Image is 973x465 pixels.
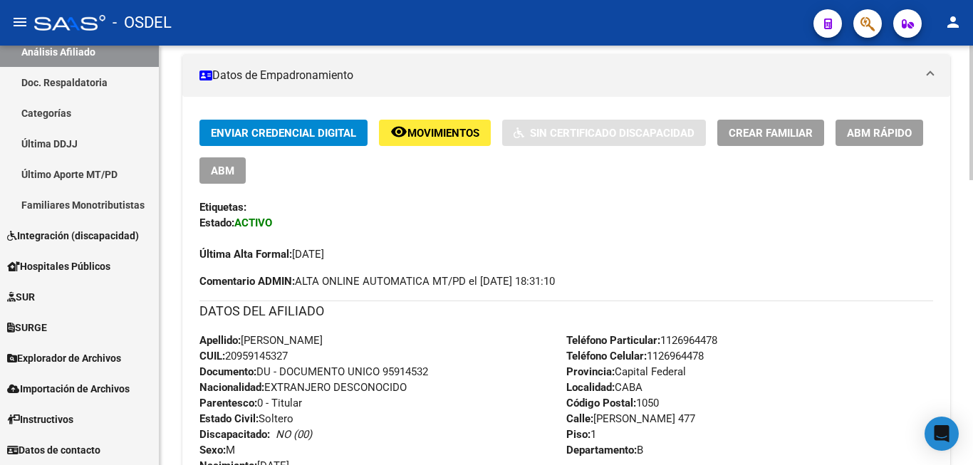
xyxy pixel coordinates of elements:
[390,123,407,140] mat-icon: remove_red_eye
[113,7,172,38] span: - OSDEL
[199,275,295,288] strong: Comentario ADMIN:
[199,120,368,146] button: Enviar Credencial Digital
[566,350,704,362] span: 1126964478
[199,350,225,362] strong: CUIL:
[199,334,323,347] span: [PERSON_NAME]
[566,444,637,456] strong: Departamento:
[199,397,257,409] strong: Parentesco:
[199,248,292,261] strong: Última Alta Formal:
[199,350,288,362] span: 20959145327
[199,412,259,425] strong: Estado Civil:
[199,397,302,409] span: 0 - Titular
[566,397,636,409] strong: Código Postal:
[211,127,356,140] span: Enviar Credencial Digital
[199,201,246,214] strong: Etiquetas:
[7,412,73,427] span: Instructivos
[234,216,272,229] strong: ACTIVO
[566,365,615,378] strong: Provincia:
[211,164,234,177] span: ABM
[566,428,590,441] strong: Piso:
[199,381,264,394] strong: Nacionalidad:
[199,301,933,321] h3: DATOS DEL AFILIADO
[566,334,660,347] strong: Teléfono Particular:
[717,120,824,146] button: Crear Familiar
[566,444,643,456] span: B
[566,412,695,425] span: [PERSON_NAME] 477
[566,381,642,394] span: CABA
[199,444,226,456] strong: Sexo:
[407,127,479,140] span: Movimientos
[502,120,706,146] button: Sin Certificado Discapacidad
[199,381,407,394] span: EXTRANJERO DESCONOCIDO
[199,428,270,441] strong: Discapacitado:
[836,120,923,146] button: ABM Rápido
[276,428,312,441] i: NO (00)
[7,228,139,244] span: Integración (discapacidad)
[7,258,110,274] span: Hospitales Públicos
[566,350,647,362] strong: Teléfono Celular:
[7,442,100,458] span: Datos de contacto
[379,120,491,146] button: Movimientos
[566,428,596,441] span: 1
[11,14,28,31] mat-icon: menu
[199,273,555,289] span: ALTA ONLINE AUTOMATICA MT/PD el [DATE] 18:31:10
[199,68,916,83] mat-panel-title: Datos de Empadronamiento
[199,248,324,261] span: [DATE]
[199,444,235,456] span: M
[7,381,130,397] span: Importación de Archivos
[199,334,241,347] strong: Apellido:
[729,127,813,140] span: Crear Familiar
[530,127,694,140] span: Sin Certificado Discapacidad
[199,157,246,184] button: ABM
[945,14,962,31] mat-icon: person
[199,365,256,378] strong: Documento:
[199,365,428,378] span: DU - DOCUMENTO UNICO 95914532
[199,216,234,229] strong: Estado:
[566,397,659,409] span: 1050
[182,54,950,97] mat-expansion-panel-header: Datos de Empadronamiento
[925,417,959,451] div: Open Intercom Messenger
[566,334,717,347] span: 1126964478
[847,127,912,140] span: ABM Rápido
[566,365,686,378] span: Capital Federal
[7,350,121,366] span: Explorador de Archivos
[7,320,47,335] span: SURGE
[566,381,615,394] strong: Localidad:
[7,289,35,305] span: SUR
[199,412,293,425] span: Soltero
[566,412,593,425] strong: Calle:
